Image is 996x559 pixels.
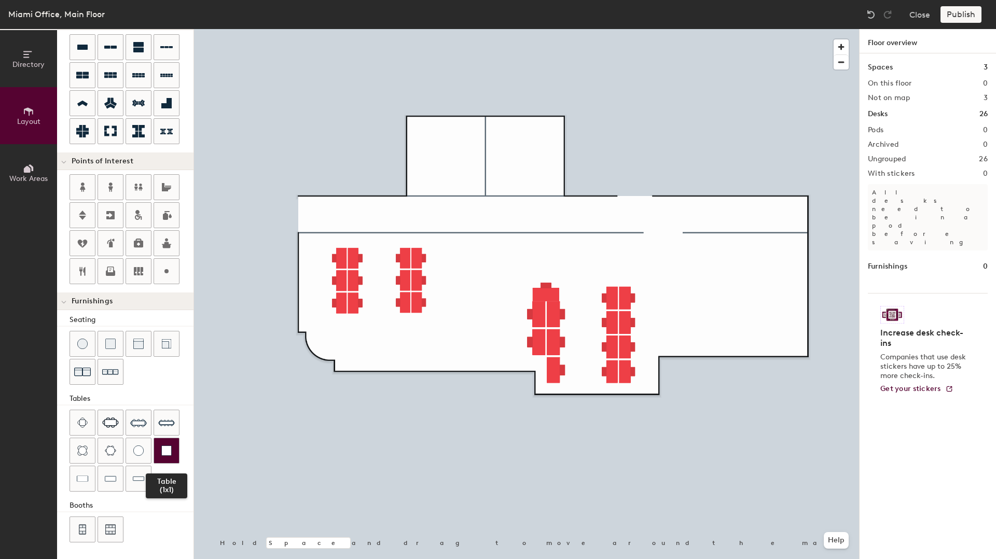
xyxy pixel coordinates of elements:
h1: Furnishings [868,261,907,272]
span: Furnishings [72,297,113,305]
h4: Increase desk check-ins [880,328,969,348]
h2: Not on map [868,94,910,102]
button: Six seat round table [98,438,123,464]
button: Couch (corner) [154,331,179,357]
h1: 0 [983,261,988,272]
img: Four seat round table [77,445,88,456]
button: Four seat table [70,410,95,436]
button: Cushion [98,331,123,357]
img: Six seat booth [105,524,116,535]
h2: 0 [983,126,988,134]
img: Sticker logo [880,306,904,324]
h2: Pods [868,126,883,134]
img: Six seat round table [105,445,116,456]
button: Couch (x3) [98,359,123,385]
h1: Spaces [868,62,893,73]
div: Tables [70,393,193,404]
button: Six seat table [98,410,123,436]
span: Work Areas [9,174,48,183]
img: Ten seat table [158,414,175,431]
h2: 0 [983,141,988,149]
img: Eight seat table [130,414,147,431]
img: Couch (x2) [74,364,91,380]
div: Miami Office, Main Floor [8,8,105,21]
span: Directory [12,60,45,69]
span: Layout [17,117,40,126]
img: Couch (middle) [133,339,144,349]
h1: Desks [868,108,888,120]
h2: Ungrouped [868,155,906,163]
img: Table (1x4) [133,473,144,484]
img: Cushion [105,339,116,349]
button: Help [824,532,849,549]
img: Couch (corner) [161,339,172,349]
img: Four seat table [77,417,88,428]
a: Get your stickers [880,385,953,394]
h2: With stickers [868,170,915,178]
img: Table (1x2) [77,473,88,484]
span: Points of Interest [72,157,133,165]
p: All desks need to be in a pod before saving [868,184,988,250]
button: Stool [70,331,95,357]
img: Redo [882,9,893,20]
button: Close [909,6,930,23]
button: Six seat booth [98,516,123,542]
img: Table (1x1) [161,445,172,456]
img: Table (round) [133,445,144,456]
button: Table (1x4) [126,466,151,492]
button: Couch (middle) [126,331,151,357]
button: Table (1x1)Table (1x1) [154,438,179,464]
div: Seating [70,314,193,326]
img: Couch (x3) [102,364,119,380]
img: Four seat booth [78,524,87,535]
button: Couch (x2) [70,359,95,385]
img: Stool [77,339,88,349]
button: Table (round) [126,438,151,464]
img: Table (1x3) [105,473,116,484]
h2: 0 [983,79,988,88]
h1: 26 [979,108,988,120]
h1: Floor overview [860,29,996,53]
button: Four seat booth [70,516,95,542]
button: Eight seat table [126,410,151,436]
h1: 3 [984,62,988,73]
button: Table (1x2) [70,466,95,492]
h2: 0 [983,170,988,178]
img: Six seat table [102,417,119,428]
h2: 3 [984,94,988,102]
button: Four seat round table [70,438,95,464]
h2: 26 [979,155,988,163]
img: Undo [866,9,876,20]
span: Get your stickers [880,384,941,393]
h2: Archived [868,141,898,149]
h2: On this floor [868,79,912,88]
button: Ten seat table [154,410,179,436]
p: Companies that use desk stickers have up to 25% more check-ins. [880,353,969,381]
div: Booths [70,500,193,511]
button: Table (1x3) [98,466,123,492]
